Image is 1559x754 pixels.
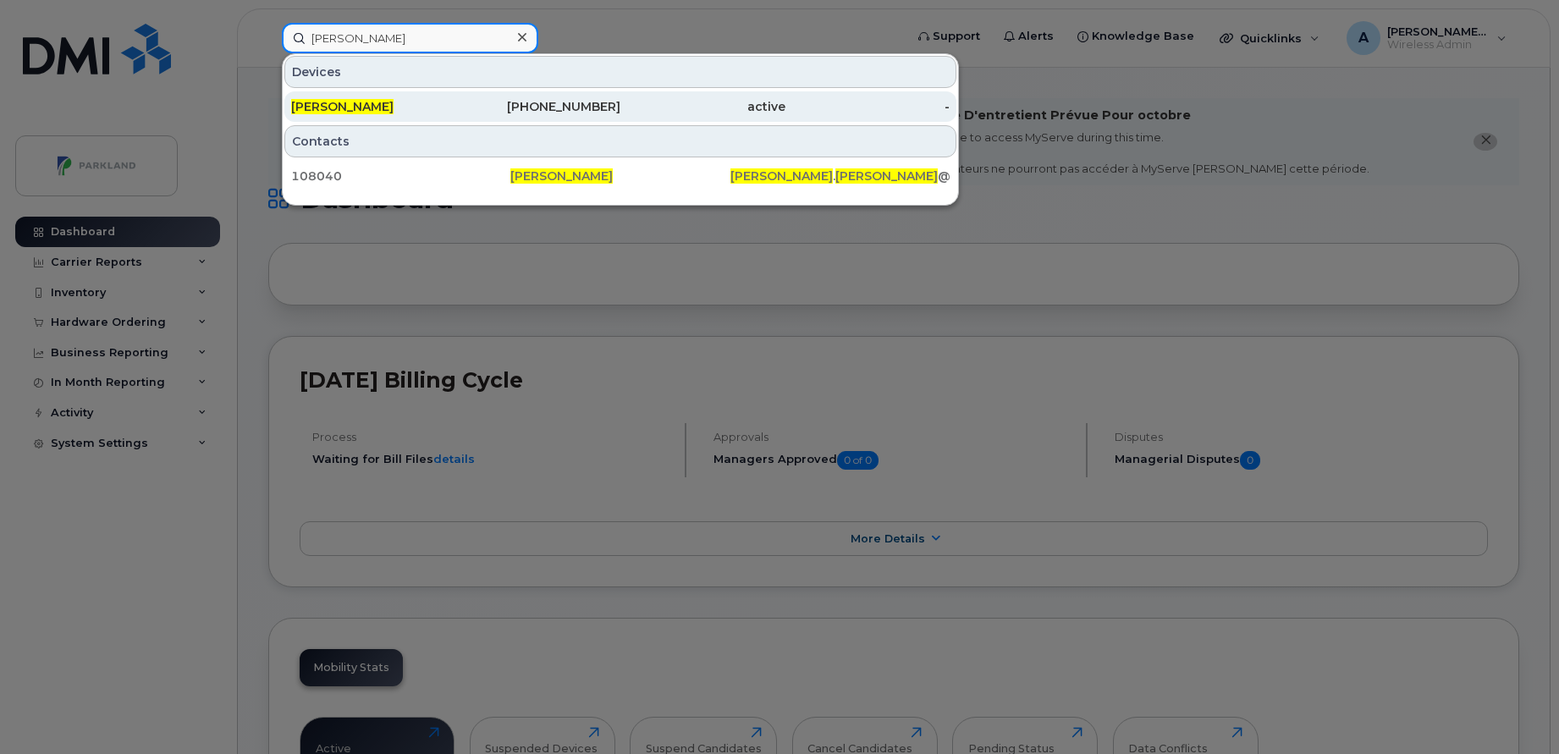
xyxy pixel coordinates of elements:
span: [PERSON_NAME] [835,168,938,184]
span: [PERSON_NAME] [510,168,613,184]
div: . @[DOMAIN_NAME] [730,168,950,184]
div: Contacts [284,125,956,157]
a: [PERSON_NAME][PHONE_NUMBER]active- [284,91,956,122]
span: [PERSON_NAME] [291,99,394,114]
div: - [785,98,950,115]
div: Devices [284,56,956,88]
a: 108040[PERSON_NAME][PERSON_NAME].[PERSON_NAME]@[DOMAIN_NAME] [284,161,956,191]
div: active [620,98,785,115]
div: 108040 [291,168,510,184]
span: [PERSON_NAME] [730,168,833,184]
div: [PHONE_NUMBER] [456,98,621,115]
